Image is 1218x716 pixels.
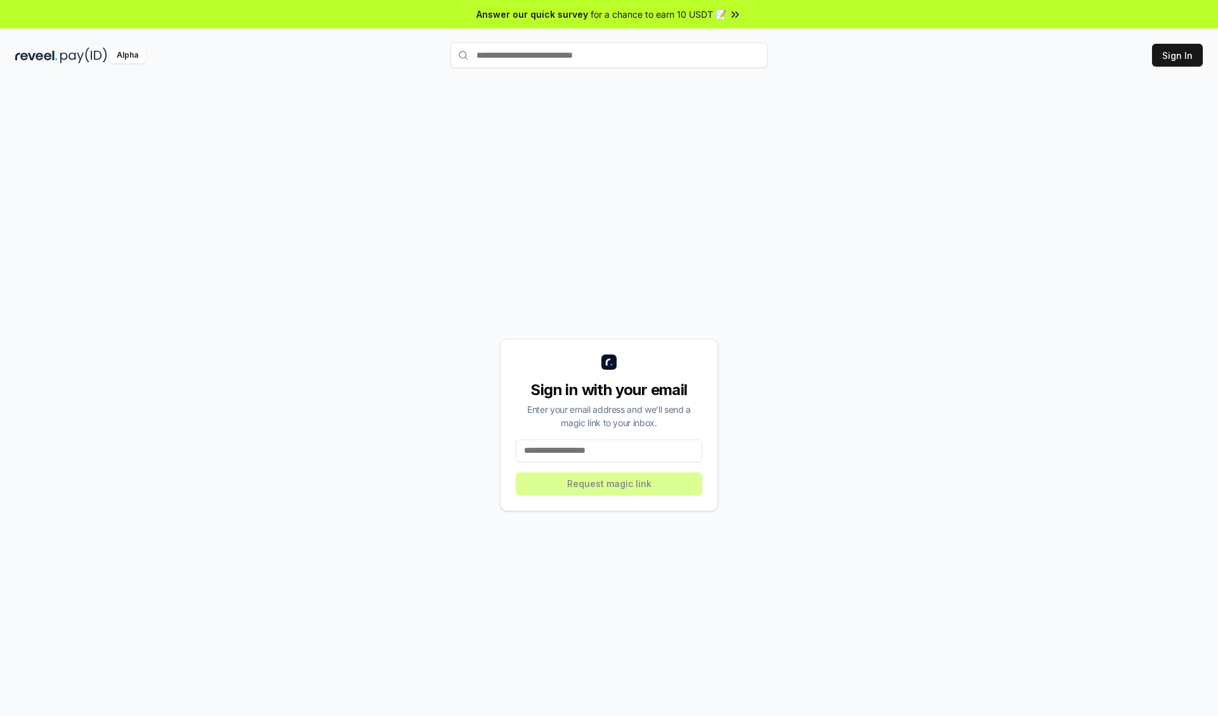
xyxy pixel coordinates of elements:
img: pay_id [60,48,107,63]
span: for a chance to earn 10 USDT 📝 [591,8,726,21]
button: Sign In [1152,44,1203,67]
span: Answer our quick survey [476,8,588,21]
img: logo_small [601,355,617,370]
img: reveel_dark [15,48,58,63]
div: Enter your email address and we’ll send a magic link to your inbox. [516,403,702,429]
div: Sign in with your email [516,380,702,400]
div: Alpha [110,48,145,63]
